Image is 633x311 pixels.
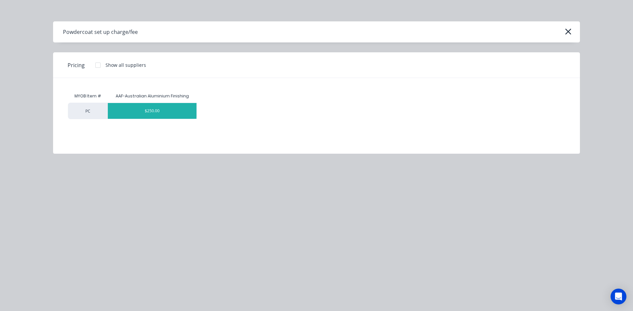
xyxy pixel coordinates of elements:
[68,61,85,69] span: Pricing
[108,103,196,119] div: $250.00
[611,289,626,304] div: Open Intercom Messenger
[63,28,138,36] div: Powdercoat set up charge/fee
[105,62,146,68] div: Show all suppliers
[68,90,107,103] div: MYOB Item #
[68,103,107,119] div: PC
[116,93,189,99] div: AAF-Australian Aluminium Finishing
